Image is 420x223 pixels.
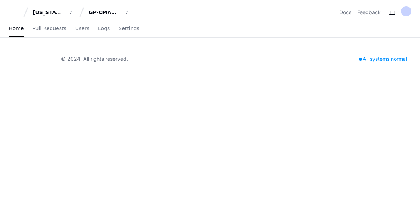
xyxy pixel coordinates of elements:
a: Pull Requests [32,20,66,37]
div: © 2024. All rights reserved. [61,55,128,63]
a: Home [9,20,24,37]
button: [US_STATE] Pacific [30,6,76,19]
div: All systems normal [355,54,411,64]
div: [US_STATE] Pacific [33,9,64,16]
button: Feedback [357,9,381,16]
a: Settings [118,20,139,37]
a: Logs [98,20,110,37]
span: Home [9,26,24,31]
a: Docs [339,9,351,16]
a: Users [75,20,89,37]
div: GP-CMAG-MP2 [89,9,120,16]
span: Users [75,26,89,31]
span: Settings [118,26,139,31]
span: Pull Requests [32,26,66,31]
button: GP-CMAG-MP2 [86,6,132,19]
span: Logs [98,26,110,31]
